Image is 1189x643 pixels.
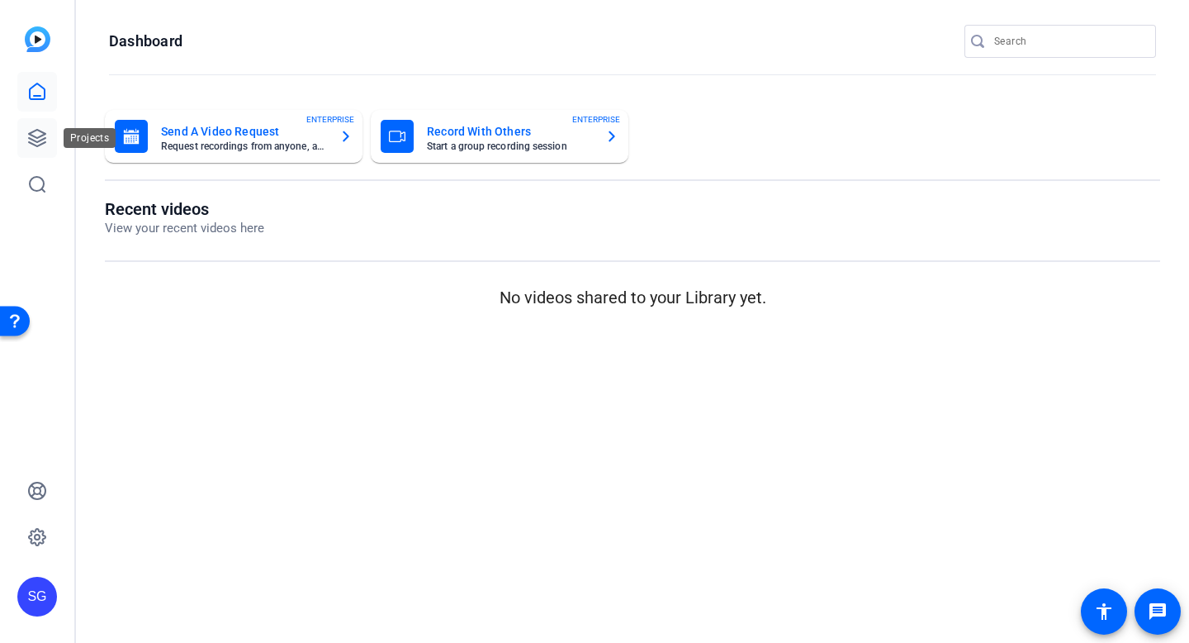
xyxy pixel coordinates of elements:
mat-card-subtitle: Start a group recording session [427,141,592,151]
img: blue-gradient.svg [25,26,50,52]
span: ENTERPRISE [306,113,354,126]
p: View your recent videos here [105,219,264,238]
p: No videos shared to your Library yet. [105,285,1160,310]
h1: Dashboard [109,31,182,51]
input: Search [994,31,1143,51]
button: Record With OthersStart a group recording sessionENTERPRISE [371,110,628,163]
button: Send A Video RequestRequest recordings from anyone, anywhereENTERPRISE [105,110,362,163]
div: SG [17,577,57,617]
div: Projects [64,128,116,148]
h1: Recent videos [105,199,264,219]
mat-card-subtitle: Request recordings from anyone, anywhere [161,141,326,151]
mat-icon: message [1148,602,1168,622]
mat-icon: accessibility [1094,602,1114,622]
span: ENTERPRISE [572,113,620,126]
mat-card-title: Record With Others [427,121,592,141]
mat-card-title: Send A Video Request [161,121,326,141]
